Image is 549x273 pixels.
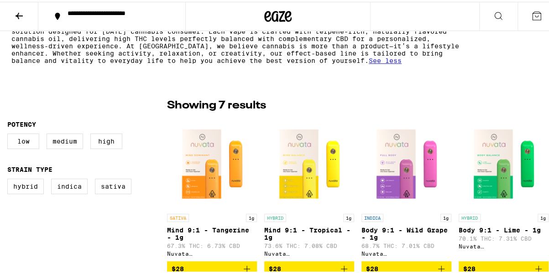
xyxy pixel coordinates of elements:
div: Nuvata ([GEOGRAPHIC_DATA]) [167,249,257,255]
p: HYBRID [264,212,286,220]
p: 67.3% THC: 6.73% CBD [167,241,257,247]
div: Nuvata ([GEOGRAPHIC_DATA]) [361,249,451,255]
label: Hybrid [7,177,44,192]
label: Medium [47,132,83,147]
a: Open page for Mind 9:1 - Tangerine - 1g from Nuvata (CA) [167,116,257,259]
label: High [90,132,122,147]
p: Body 9:1 - Wild Grape - 1g [361,225,451,239]
p: 68.7% THC: 7.01% CBD [361,241,451,247]
span: See less [369,55,402,62]
p: HYBRID [459,212,481,220]
a: Open page for Body 9:1 - Lime - 1g from Nuvata (CA) [459,116,549,259]
img: Nuvata (CA) - Body 9:1 - Lime - 1g [459,116,549,207]
p: 1g [343,212,354,220]
div: Nuvata ([GEOGRAPHIC_DATA]) [264,249,354,255]
span: $28 [366,263,378,271]
label: Sativa [95,177,131,192]
span: Hi. Need any help? [5,6,66,14]
img: Nuvata (CA) - Body 9:1 - Wild Grape - 1g [361,116,451,207]
p: Mind 9:1 - Tangerine - 1g [167,225,257,239]
p: Mind 9:1 - Tropical - 1g [264,225,354,239]
legend: Potency [7,119,36,126]
p: 70.1% THC: 7.31% CBD [459,234,549,240]
div: Nuvata ([GEOGRAPHIC_DATA]) [459,242,549,247]
p: INDICA [361,212,383,220]
span: $28 [269,263,281,271]
p: 1g [440,212,451,220]
label: Indica [51,177,88,192]
p: Body 9:1 - Lime - 1g [459,225,549,232]
a: Open page for Body 9:1 - Wild Grape - 1g from Nuvata (CA) [361,116,451,259]
legend: Strain Type [7,164,52,171]
span: $28 [172,263,184,271]
a: Open page for Mind 9:1 - Tropical - 1g from Nuvata (CA) [264,116,354,259]
p: 1g [246,212,257,220]
p: 1g [538,212,549,220]
p: Showing 7 results [167,96,266,112]
label: Low [7,132,39,147]
img: Nuvata (CA) - Mind 9:1 - Tropical - 1g [264,116,354,207]
p: 73.6% THC: 7.08% CBD [264,241,354,247]
img: Nuvata (CA) - Mind 9:1 - Tangerine - 1g [167,116,257,207]
p: SATIVA [167,212,189,220]
span: $28 [463,263,476,271]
